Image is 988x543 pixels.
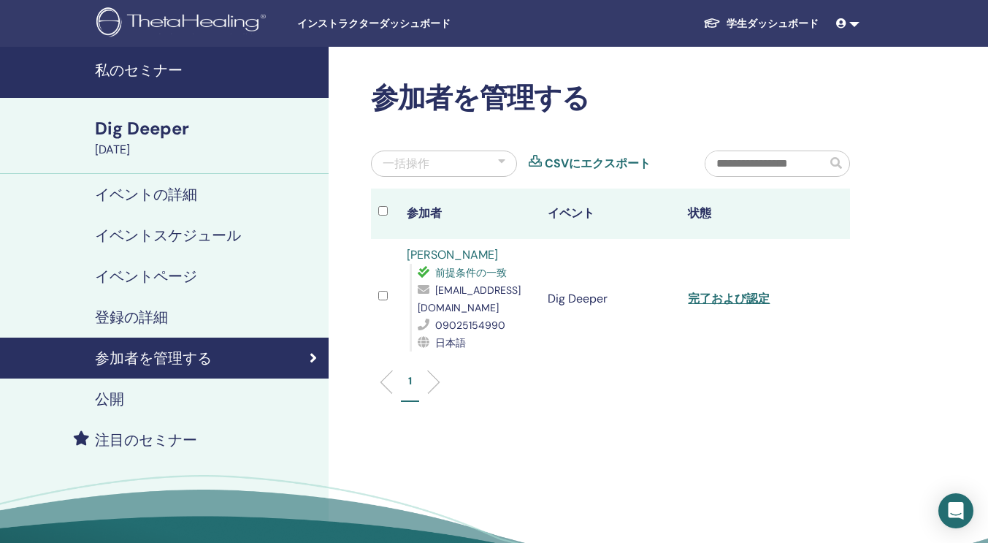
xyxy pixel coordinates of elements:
span: 日本語 [435,336,466,349]
h4: 公開 [95,390,124,408]
h2: 参加者を管理する [371,82,850,115]
a: 学生ダッシュボード [692,10,830,37]
td: Dig Deeper [540,239,681,359]
a: 完了および認定 [688,291,770,306]
th: 状態 [681,189,822,239]
h4: 参加者を管理する [95,349,212,367]
img: logo.png [96,7,271,40]
span: 前提条件の一致 [435,266,507,279]
img: graduation-cap-white.svg [703,17,721,29]
th: イベント [540,189,681,239]
a: CSVにエクスポート [545,155,651,172]
h4: イベントスケジュール [95,227,241,244]
span: 09025154990 [435,319,505,332]
div: Open Intercom Messenger [938,493,973,528]
th: 参加者 [399,189,540,239]
h4: 私のセミナー [95,61,320,79]
span: [EMAIL_ADDRESS][DOMAIN_NAME] [418,284,521,314]
a: [PERSON_NAME] [407,247,498,262]
p: 1 [408,373,412,389]
h4: イベントページ [95,267,197,285]
div: Dig Deeper [95,116,320,141]
span: インストラクターダッシュボード [297,16,516,31]
a: Dig Deeper[DATE] [86,116,329,159]
div: 一括操作 [383,155,429,172]
h4: イベントの詳細 [95,186,197,203]
h4: 登録の詳細 [95,308,168,326]
div: [DATE] [95,141,320,159]
h4: 注目のセミナー [95,431,197,449]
